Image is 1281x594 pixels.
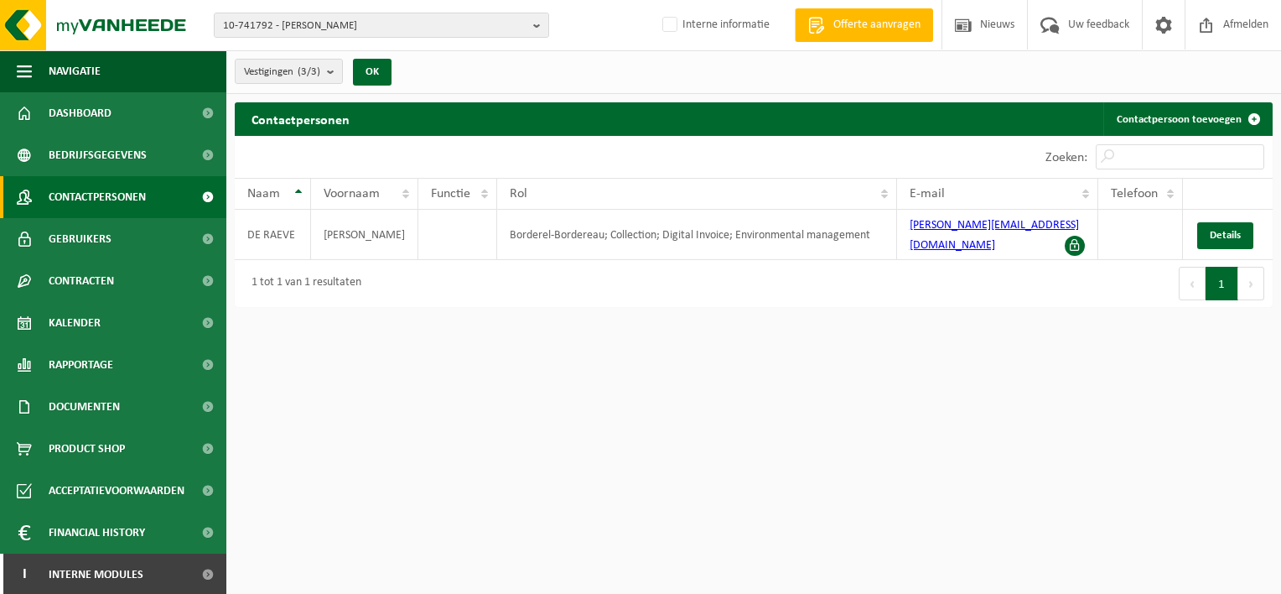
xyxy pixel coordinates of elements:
[243,268,361,299] div: 1 tot 1 van 1 resultaten
[49,512,145,554] span: Financial History
[223,13,526,39] span: 10-741792 - [PERSON_NAME]
[910,187,945,201] span: E-mail
[1045,151,1087,164] label: Zoeken:
[49,218,112,260] span: Gebruikers
[235,102,366,135] h2: Contactpersonen
[1206,267,1238,300] button: 1
[49,470,184,512] span: Acceptatievoorwaarden
[49,176,146,218] span: Contactpersonen
[1210,230,1241,241] span: Details
[49,92,112,134] span: Dashboard
[1103,102,1271,136] a: Contactpersoon toevoegen
[214,13,549,38] button: 10-741792 - [PERSON_NAME]
[49,134,147,176] span: Bedrijfsgegevens
[431,187,470,201] span: Functie
[298,66,320,77] count: (3/3)
[1111,187,1158,201] span: Telefoon
[510,187,527,201] span: Rol
[49,260,114,302] span: Contracten
[324,187,380,201] span: Voornaam
[49,386,120,428] span: Documenten
[659,13,770,38] label: Interne informatie
[829,17,925,34] span: Offerte aanvragen
[1238,267,1264,300] button: Next
[247,187,280,201] span: Naam
[1179,267,1206,300] button: Previous
[497,210,897,260] td: Borderel-Bordereau; Collection; Digital Invoice; Environmental management
[235,210,311,260] td: DE RAEVE
[353,59,392,86] button: OK
[910,219,1079,252] a: [PERSON_NAME][EMAIL_ADDRESS][DOMAIN_NAME]
[795,8,933,42] a: Offerte aanvragen
[49,344,113,386] span: Rapportage
[235,59,343,84] button: Vestigingen(3/3)
[311,210,418,260] td: [PERSON_NAME]
[49,428,125,470] span: Product Shop
[244,60,320,85] span: Vestigingen
[49,50,101,92] span: Navigatie
[49,302,101,344] span: Kalender
[1197,222,1253,249] a: Details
